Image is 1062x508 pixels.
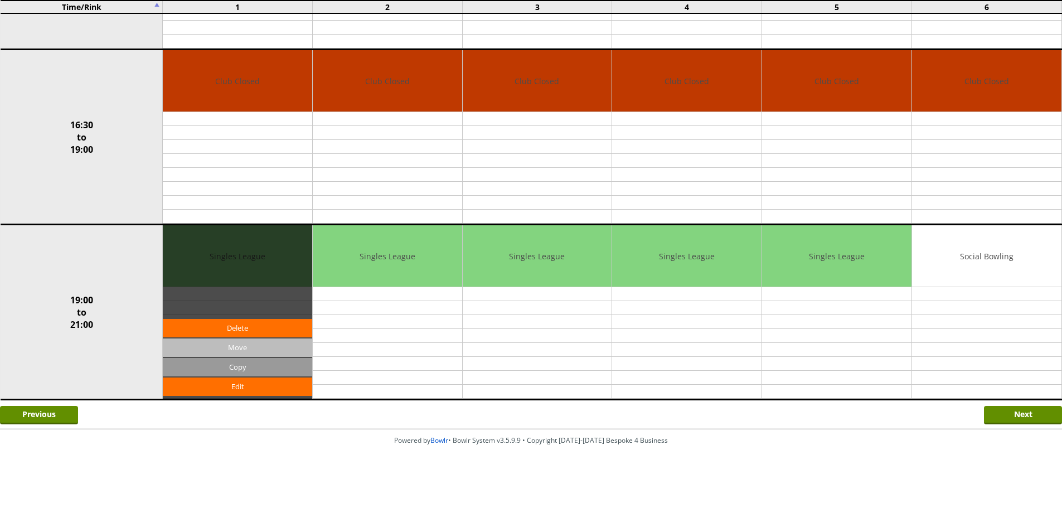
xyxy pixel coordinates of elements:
td: 3 [462,1,612,13]
td: Social Bowling [912,225,1061,287]
td: 2 [312,1,462,13]
td: Time/Rink [1,1,163,13]
td: Club Closed [612,50,762,112]
td: 1 [163,1,313,13]
td: Singles League [762,225,911,287]
td: Club Closed [912,50,1061,112]
input: Copy [163,358,312,376]
a: Bowlr [430,436,448,445]
input: Move [163,338,312,357]
a: Delete [163,319,312,337]
td: 5 [762,1,912,13]
td: 16:30 to 19:00 [1,50,163,225]
td: 6 [911,1,1061,13]
td: Club Closed [463,50,612,112]
a: Edit [163,378,312,396]
td: Singles League [313,225,462,287]
td: Club Closed [762,50,911,112]
td: Singles League [463,225,612,287]
span: Powered by • Bowlr System v3.5.9.9 • Copyright [DATE]-[DATE] Bespoke 4 Business [394,436,668,445]
td: 19:00 to 21:00 [1,225,163,400]
td: Singles League [612,225,762,287]
td: Club Closed [313,50,462,112]
input: Next [984,406,1062,424]
td: 4 [612,1,762,13]
td: Club Closed [163,50,312,112]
